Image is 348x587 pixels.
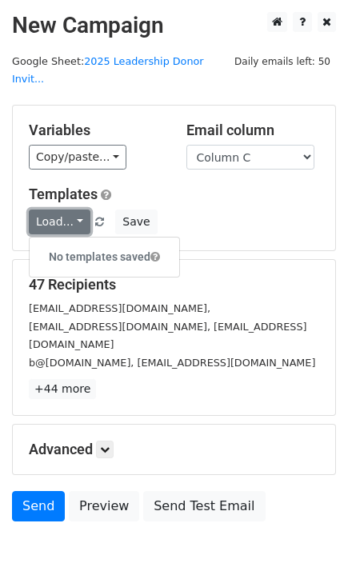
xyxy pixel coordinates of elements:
[29,122,162,139] h5: Variables
[29,186,98,202] a: Templates
[29,145,126,170] a: Copy/paste...
[12,55,204,86] small: Google Sheet:
[115,210,157,234] button: Save
[229,55,336,67] a: Daily emails left: 50
[29,276,319,293] h5: 47 Recipients
[29,321,306,351] small: [EMAIL_ADDRESS][DOMAIN_NAME], [EMAIL_ADDRESS][DOMAIN_NAME]
[186,122,320,139] h5: Email column
[268,510,348,587] iframe: Chat Widget
[29,441,319,458] h5: Advanced
[30,244,179,270] h6: No templates saved
[12,55,204,86] a: 2025 Leadership Donor Invit...
[12,12,336,39] h2: New Campaign
[69,491,139,521] a: Preview
[29,379,96,399] a: +44 more
[29,302,210,314] small: [EMAIL_ADDRESS][DOMAIN_NAME],
[143,491,265,521] a: Send Test Email
[29,210,90,234] a: Load...
[29,357,315,369] small: b@[DOMAIN_NAME], [EMAIL_ADDRESS][DOMAIN_NAME]
[229,53,336,70] span: Daily emails left: 50
[12,491,65,521] a: Send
